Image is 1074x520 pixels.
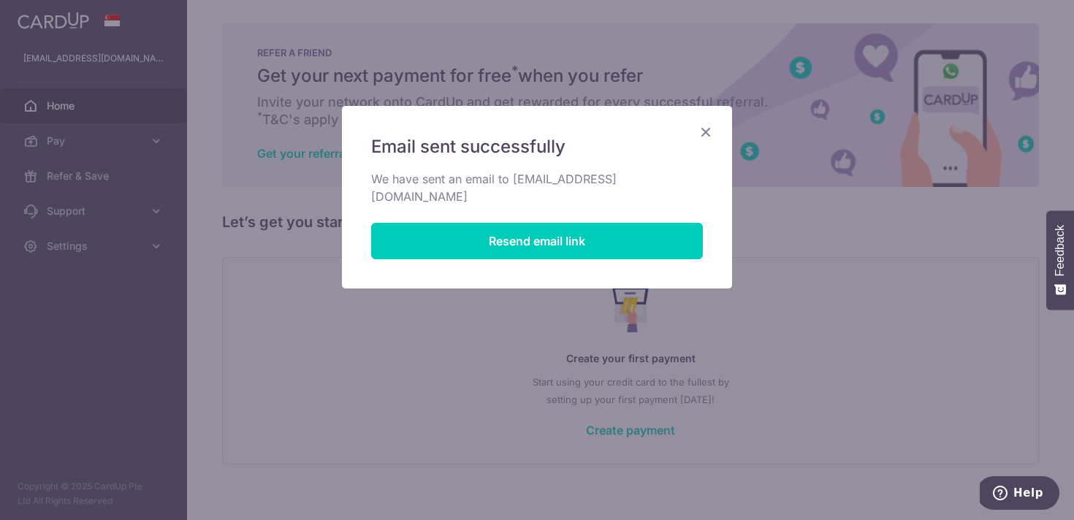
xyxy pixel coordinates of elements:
[1046,210,1074,310] button: Feedback - Show survey
[371,170,703,205] p: We have sent an email to [EMAIL_ADDRESS][DOMAIN_NAME]
[371,223,703,259] button: Resend email link
[1054,225,1067,276] span: Feedback
[371,135,565,158] span: Email sent successfully
[980,476,1059,513] iframe: Opens a widget where you can find more information
[697,123,715,141] button: Close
